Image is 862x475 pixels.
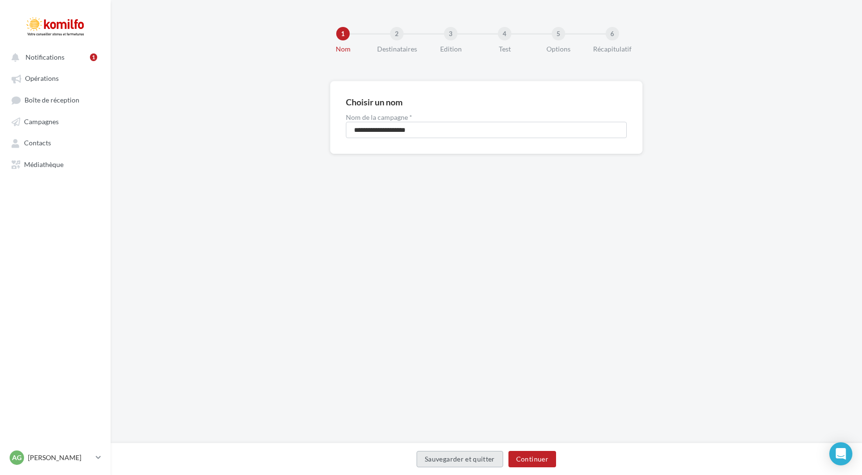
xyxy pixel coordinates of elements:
[528,44,589,54] div: Options
[606,27,619,40] div: 6
[312,44,374,54] div: Nom
[90,53,97,61] div: 1
[346,114,627,121] label: Nom de la campagne *
[390,27,404,40] div: 2
[336,27,350,40] div: 1
[25,53,64,61] span: Notifications
[8,449,103,467] a: AG [PERSON_NAME]
[444,27,457,40] div: 3
[582,44,643,54] div: Récapitulatif
[28,453,92,462] p: [PERSON_NAME]
[6,113,105,130] a: Campagnes
[829,442,852,465] div: Open Intercom Messenger
[552,27,565,40] div: 5
[366,44,428,54] div: Destinataires
[6,69,105,87] a: Opérations
[498,27,511,40] div: 4
[12,453,22,462] span: AG
[6,134,105,151] a: Contacts
[6,155,105,173] a: Médiathèque
[24,117,59,126] span: Campagnes
[25,96,79,104] span: Boîte de réception
[346,98,403,106] div: Choisir un nom
[24,139,51,147] span: Contacts
[25,75,59,83] span: Opérations
[417,451,503,467] button: Sauvegarder et quitter
[420,44,482,54] div: Edition
[24,160,63,168] span: Médiathèque
[6,91,105,109] a: Boîte de réception
[474,44,535,54] div: Test
[508,451,556,467] button: Continuer
[6,48,101,65] button: Notifications 1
